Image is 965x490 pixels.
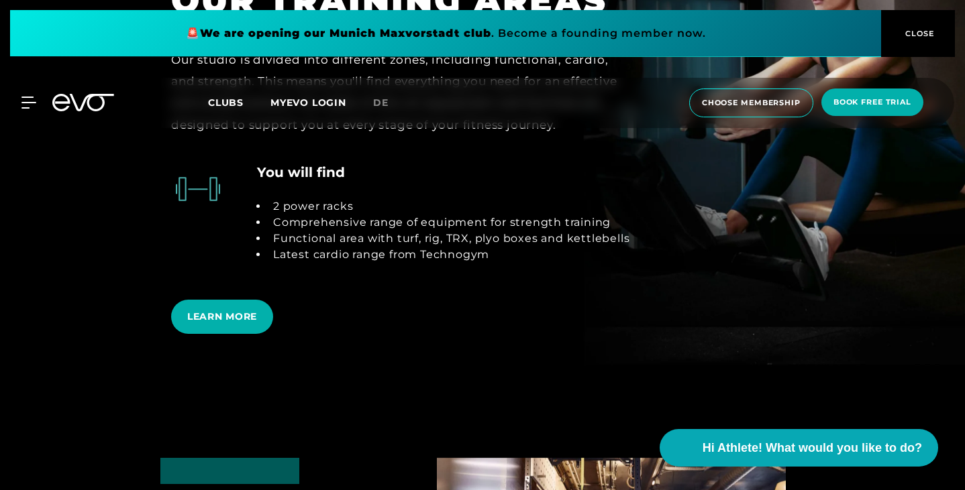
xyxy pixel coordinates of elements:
[833,97,911,107] font: book free trial
[273,216,611,229] font: Comprehensive range of equipment for strength training
[702,98,801,107] font: choose membership
[685,88,817,117] a: choose membership
[257,164,345,180] font: You will find
[208,96,270,109] a: Clubs
[373,97,389,109] font: de
[270,97,346,109] a: MYEVO LOGIN
[208,97,244,109] font: Clubs
[905,29,935,38] font: CLOSE
[171,290,278,344] a: LEARN MORE
[373,95,405,111] a: de
[703,441,922,454] font: Hi Athlete! What would you like to do?
[817,88,927,117] a: book free trial
[273,200,353,212] font: 2 power racks
[187,310,257,322] font: LEARN MORE
[881,10,955,57] button: CLOSE
[273,232,629,245] font: Functional area with turf, rig, TRX, plyo boxes and kettlebells
[273,248,489,261] font: Latest cardio range from Technogym
[660,429,938,467] button: Hi Athlete! What would you like to do?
